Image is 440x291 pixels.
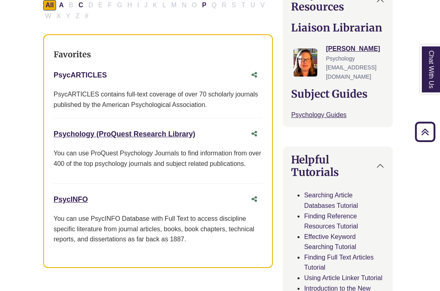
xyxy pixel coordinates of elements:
a: Finding Full Text Articles Tutorial [304,254,373,271]
h2: Liaison Librarian [291,21,384,34]
h3: Favorites [54,50,263,59]
button: Share this database [246,126,262,142]
a: Psychology (ProQuest Research Library) [54,130,195,138]
a: Back to Top [412,126,438,137]
span: Psychology [326,55,355,62]
a: PsycARTICLES [54,71,107,79]
button: Share this database [246,192,262,207]
a: Searching Article Databases Tutorial [304,192,358,209]
div: Alpha-list to filter by first letter of database name [43,1,268,19]
a: Finding Reference Resources Tutorial [304,213,358,230]
a: Using Article Linker Tutorial [304,274,382,281]
p: You can use ProQuest Psychology Journals to find information from over 400 of the top psychology ... [54,148,263,169]
button: Share this database [246,67,262,83]
div: PsycARTICLES contains full-text coverage of over 70 scholarly journals published by the American ... [54,89,263,110]
a: Effective Keyword Searching Tutorial [304,233,356,251]
span: [EMAIL_ADDRESS][DOMAIN_NAME] [326,64,376,80]
img: Jessica Moore [293,48,318,77]
a: PsycINFO [54,195,88,203]
button: Helpful Tutorials [283,147,392,185]
a: Psychology Guides [291,111,346,118]
a: [PERSON_NAME] [326,45,380,52]
h2: Subject Guides [291,88,384,100]
div: You can use PsycINFO Database with Full Text to access discipline specific literature from journa... [54,214,263,245]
